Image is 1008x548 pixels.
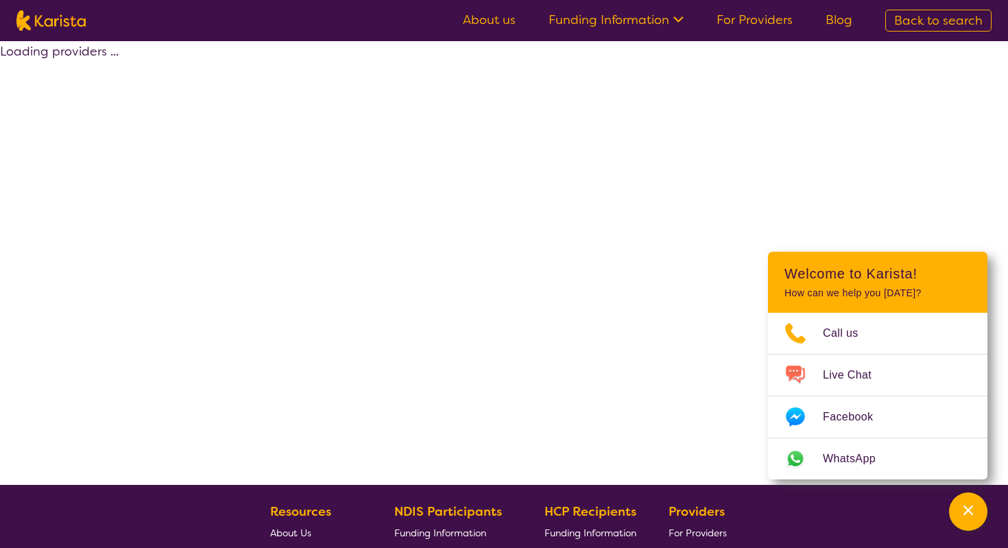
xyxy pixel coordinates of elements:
[544,527,636,539] span: Funding Information
[669,503,725,520] b: Providers
[270,527,311,539] span: About Us
[544,503,636,520] b: HCP Recipients
[544,522,636,543] a: Funding Information
[768,438,987,479] a: Web link opens in a new tab.
[270,522,362,543] a: About Us
[270,503,331,520] b: Resources
[768,313,987,479] ul: Choose channel
[16,10,86,31] img: Karista logo
[894,12,983,29] span: Back to search
[784,265,971,282] h2: Welcome to Karista!
[823,323,875,344] span: Call us
[885,10,992,32] a: Back to search
[823,365,888,385] span: Live Chat
[784,287,971,299] p: How can we help you [DATE]?
[823,449,892,469] span: WhatsApp
[463,12,516,28] a: About us
[768,252,987,479] div: Channel Menu
[394,503,502,520] b: NDIS Participants
[949,492,987,531] button: Channel Menu
[394,527,486,539] span: Funding Information
[826,12,852,28] a: Blog
[669,527,727,539] span: For Providers
[394,522,512,543] a: Funding Information
[549,12,684,28] a: Funding Information
[669,522,732,543] a: For Providers
[717,12,793,28] a: For Providers
[823,407,889,427] span: Facebook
